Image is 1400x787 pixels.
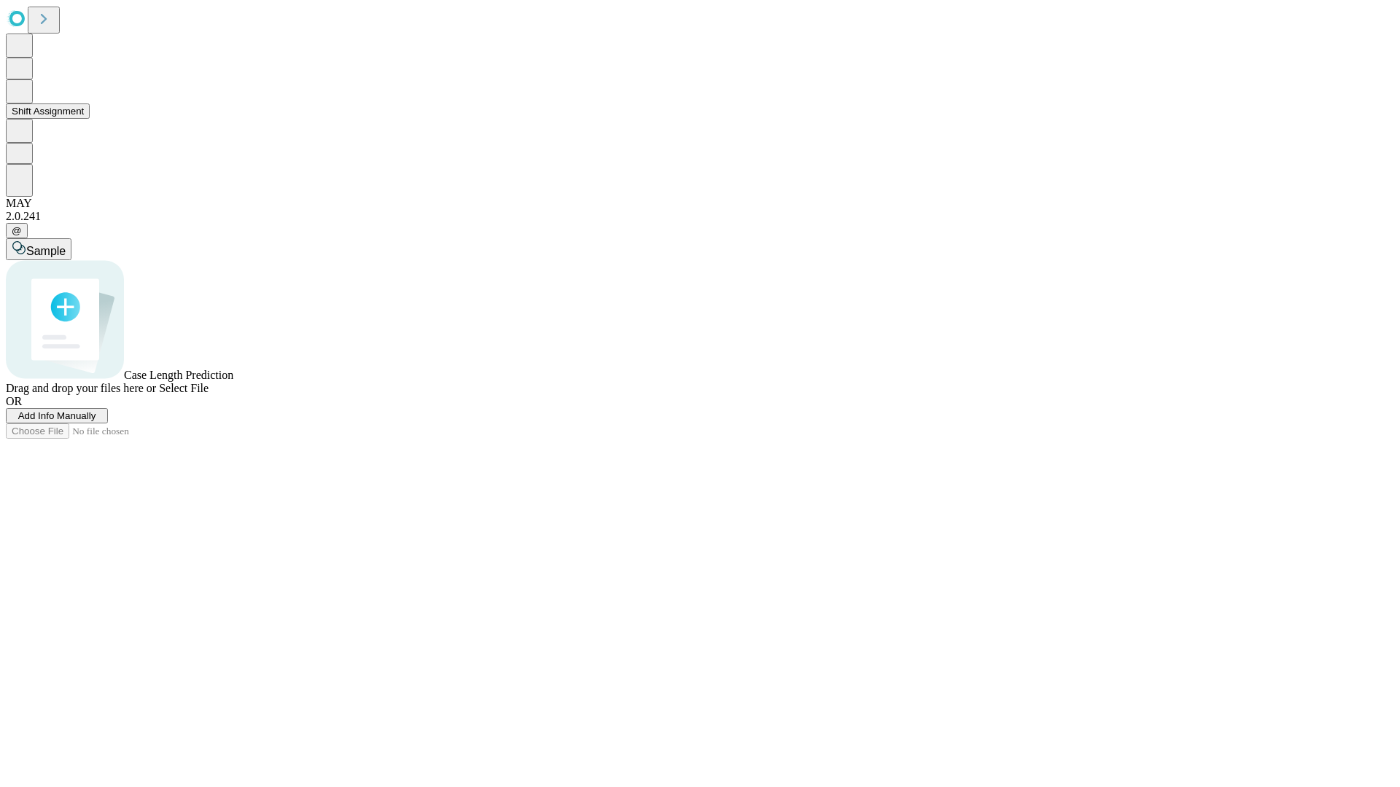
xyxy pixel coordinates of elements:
[6,382,156,394] span: Drag and drop your files here or
[26,245,66,257] span: Sample
[124,369,233,381] span: Case Length Prediction
[12,225,22,236] span: @
[18,410,96,421] span: Add Info Manually
[6,223,28,238] button: @
[6,408,108,423] button: Add Info Manually
[6,210,1394,223] div: 2.0.241
[6,103,90,119] button: Shift Assignment
[6,197,1394,210] div: MAY
[6,395,22,407] span: OR
[6,238,71,260] button: Sample
[159,382,209,394] span: Select File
